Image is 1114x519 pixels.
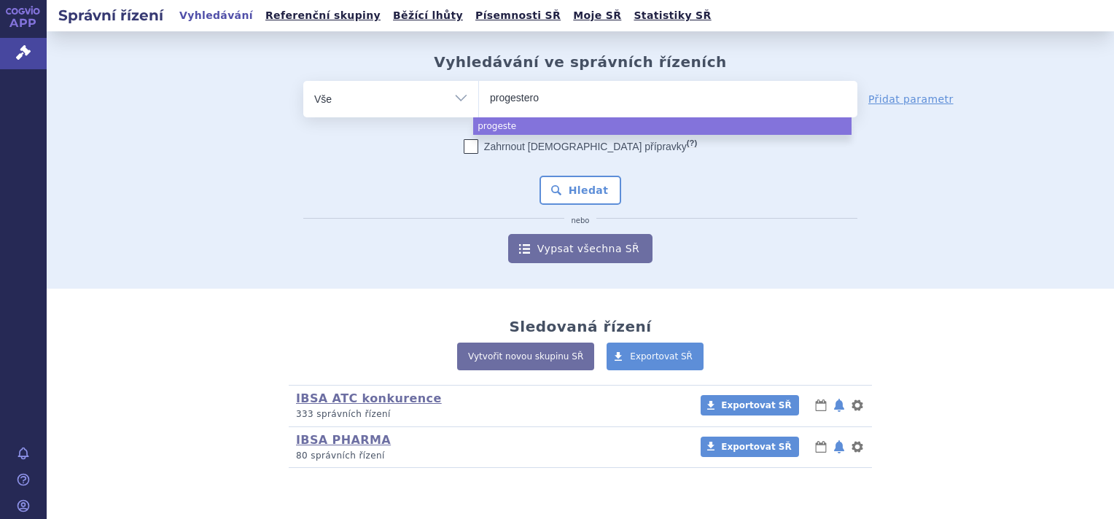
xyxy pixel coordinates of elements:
[296,450,609,462] p: 80 správních řízení
[296,408,609,421] p: 333 správních řízení
[564,216,597,225] i: nebo
[569,6,626,26] a: Moje SŘ
[607,343,704,370] a: Exportovat SŘ
[471,6,565,26] a: Písemnosti SŘ
[814,397,828,414] button: lhůty
[832,397,846,414] button: notifikace
[629,6,715,26] a: Statistiky SŘ
[721,442,791,452] span: Exportovat SŘ
[687,138,697,148] abbr: (?)
[701,437,798,457] a: Exportovat SŘ
[721,400,791,410] span: Exportovat SŘ
[701,395,798,415] a: Exportovat SŘ
[175,6,257,26] a: Vyhledávání
[434,53,727,71] h2: Vyhledávání ve správních řízeních
[464,139,697,154] label: Zahrnout [DEMOGRAPHIC_DATA] přípravky
[868,92,954,106] a: Přidat parametr
[850,397,865,414] button: nastavení
[389,6,467,26] a: Běžící lhůty
[509,318,651,335] h2: Sledovaná řízení
[832,438,846,456] button: notifikace
[47,5,175,26] h2: Správní řízení
[540,176,622,205] button: Hledat
[261,6,385,26] a: Referenční skupiny
[473,117,852,135] li: progeste
[457,343,594,370] a: Vytvořit novou skupinu SŘ
[814,438,828,456] button: lhůty
[850,438,865,456] button: nastavení
[508,234,653,263] a: Vypsat všechna SŘ
[296,433,391,447] a: IBSA PHARMA
[296,391,442,405] a: IBSA ATC konkurence
[630,351,693,362] span: Exportovat SŘ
